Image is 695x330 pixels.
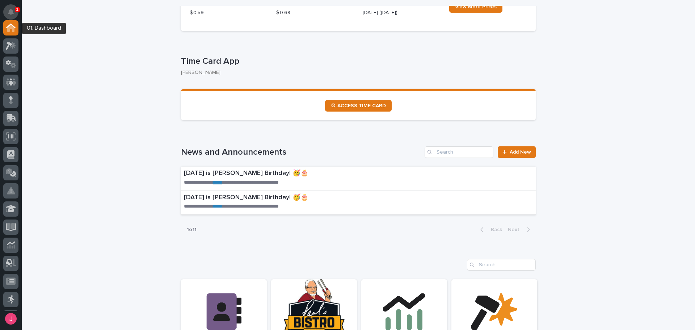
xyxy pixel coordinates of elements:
input: Search [467,259,536,271]
button: Back [475,226,505,233]
p: [PERSON_NAME] [181,70,530,76]
p: [DATE] is [PERSON_NAME] Birthday! 🥳🎂 [184,170,430,177]
p: Time Card App [181,56,533,67]
p: [DATE] is [PERSON_NAME] Birthday! 🥳🎂 [184,194,429,202]
h1: News and Announcements [181,147,422,158]
p: 1 of 1 [181,221,202,239]
span: ⏲ ACCESS TIME CARD [331,103,386,108]
span: Back [486,227,502,232]
a: View More Prices [449,1,502,13]
span: Add New [510,150,531,155]
input: Search [425,146,493,158]
a: Add New [498,146,536,158]
button: Notifications [3,4,18,20]
p: $ 0.68 [276,9,354,17]
div: Notifications1 [9,9,18,20]
span: View More Prices [455,4,497,9]
p: 1 [16,7,18,12]
span: Next [508,227,524,232]
a: ⏲ ACCESS TIME CARD [325,100,392,112]
p: [DATE] ([DATE]) [363,9,441,17]
button: users-avatar [3,311,18,326]
p: $ 0.59 [190,9,268,17]
button: Next [505,226,536,233]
